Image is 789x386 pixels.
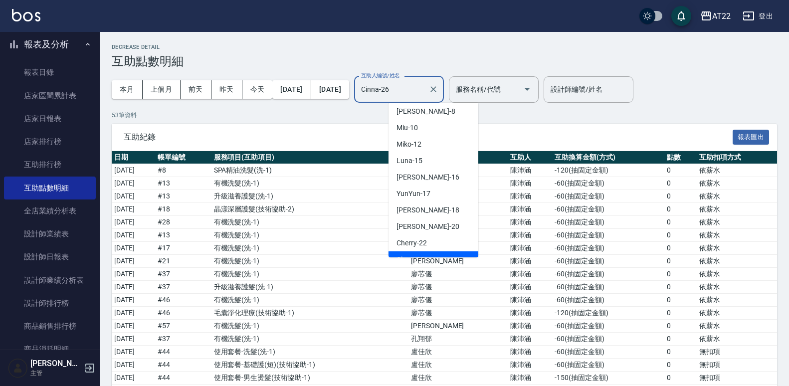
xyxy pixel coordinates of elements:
[696,6,735,26] button: AT22
[697,307,777,320] td: 依薪水
[211,80,242,99] button: 昨天
[211,268,408,281] td: 有機洗髮 ( 洗-1 )
[112,268,155,281] td: [DATE]
[712,10,731,22] div: AT22
[733,132,770,141] a: 報表匯出
[664,216,697,229] td: 0
[112,281,155,294] td: [DATE]
[112,80,143,99] button: 本月
[211,229,408,242] td: 有機洗髮 ( 洗-1 )
[4,177,96,199] a: 互助點數明細
[4,84,96,107] a: 店家區間累計表
[697,268,777,281] td: 依薪水
[408,372,508,385] td: 盧佳欣
[697,229,777,242] td: 依薪水
[664,229,697,242] td: 0
[508,307,552,320] td: 陳沛涵
[552,320,664,333] td: -60 ( 抽固定金額 )
[211,333,408,346] td: 有機洗髮 ( 洗-1 )
[155,281,211,294] td: # 37
[396,238,427,248] span: Cherry -22
[426,82,440,96] button: Clear
[408,320,508,333] td: [PERSON_NAME]
[4,292,96,315] a: 設計師排行榜
[671,6,691,26] button: save
[155,216,211,229] td: # 28
[697,346,777,359] td: 無扣項
[408,359,508,372] td: 盧佳欣
[112,255,155,268] td: [DATE]
[155,359,211,372] td: # 44
[508,190,552,203] td: 陳沛涵
[30,359,81,369] h5: [PERSON_NAME]
[552,177,664,190] td: -60 ( 抽固定金額 )
[155,255,211,268] td: # 21
[552,346,664,359] td: -60 ( 抽固定金額 )
[664,151,697,164] th: 點數
[664,320,697,333] td: 0
[552,359,664,372] td: -60 ( 抽固定金額 )
[211,307,408,320] td: 毛囊淨化理療 ( 技術協助-1 )
[112,320,155,333] td: [DATE]
[211,190,408,203] td: 升級滋養護髮 ( 洗-1 )
[664,177,697,190] td: 0
[124,132,733,142] span: 互助紀錄
[508,164,552,177] td: 陳沛涵
[8,358,28,378] img: Person
[155,346,211,359] td: # 44
[664,372,697,385] td: 0
[552,242,664,255] td: -60 ( 抽固定金額 )
[4,107,96,130] a: 店家日報表
[211,164,408,177] td: SPA精油洗髮 ( 洗-1 )
[552,281,664,294] td: -60 ( 抽固定金額 )
[664,164,697,177] td: 0
[519,81,535,97] button: Open
[143,80,181,99] button: 上個月
[155,268,211,281] td: # 37
[112,44,777,50] h2: Decrease Detail
[242,80,273,99] button: 今天
[508,268,552,281] td: 陳沛涵
[508,320,552,333] td: 陳沛涵
[508,177,552,190] td: 陳沛涵
[155,177,211,190] td: # 13
[697,203,777,216] td: 依薪水
[552,203,664,216] td: -60 ( 抽固定金額 )
[311,80,349,99] button: [DATE]
[508,333,552,346] td: 陳沛涵
[408,307,508,320] td: 廖芯儀
[112,333,155,346] td: [DATE]
[664,307,697,320] td: 0
[508,372,552,385] td: 陳沛涵
[112,164,155,177] td: [DATE]
[211,151,408,164] th: 服務項目(互助項目)
[396,123,418,133] span: Miu -10
[155,151,211,164] th: 帳單編號
[4,315,96,338] a: 商品銷售排行榜
[211,203,408,216] td: 晶漾深層護髮 ( 技術協助-2 )
[408,333,508,346] td: 孔翔郁
[508,346,552,359] td: 陳沛涵
[697,190,777,203] td: 依薪水
[508,294,552,307] td: 陳沛涵
[408,268,508,281] td: 廖芯儀
[552,151,664,164] th: 互助換算金額(方式)
[396,221,459,232] span: [PERSON_NAME] -20
[155,320,211,333] td: # 57
[508,255,552,268] td: 陳沛涵
[396,139,421,150] span: Miko -12
[4,222,96,245] a: 設計師業績表
[408,346,508,359] td: 盧佳欣
[211,255,408,268] td: 有機洗髮 ( 洗-1 )
[112,216,155,229] td: [DATE]
[697,320,777,333] td: 依薪水
[361,72,400,79] label: 互助人編號/姓名
[112,346,155,359] td: [DATE]
[112,229,155,242] td: [DATE]
[697,281,777,294] td: 依薪水
[155,164,211,177] td: # 8
[181,80,211,99] button: 前天
[664,203,697,216] td: 0
[664,294,697,307] td: 0
[408,255,508,268] td: [PERSON_NAME]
